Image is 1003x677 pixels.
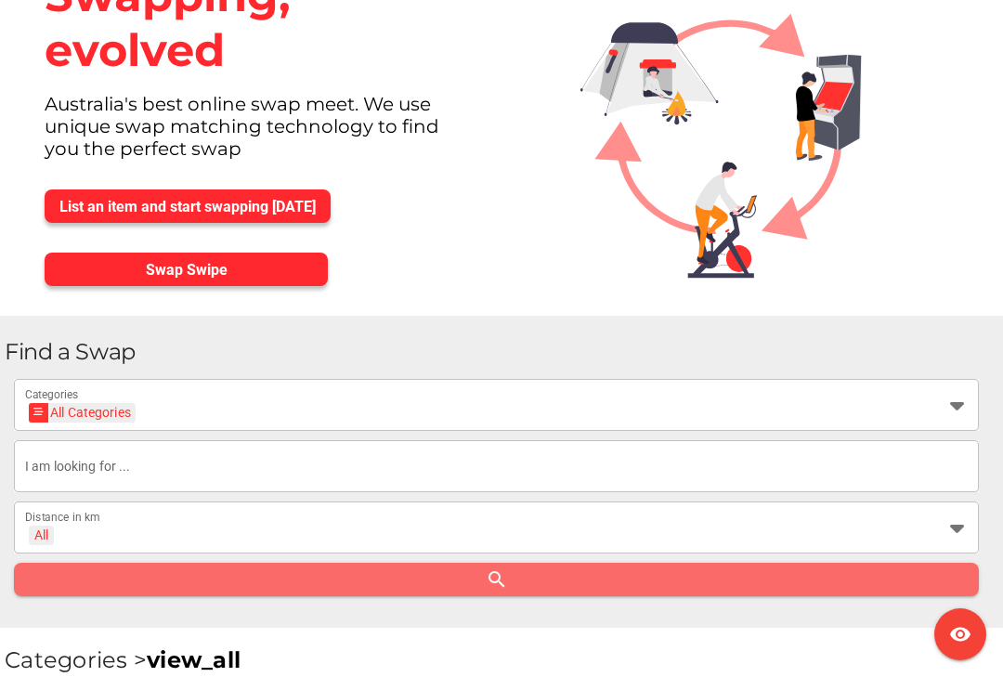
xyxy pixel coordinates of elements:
[34,527,48,543] div: All
[45,253,328,286] button: Swap Swipe
[30,93,490,175] div: Australia's best online swap meet. We use unique swap matching technology to find you the perfect...
[949,623,971,645] i: visibility
[34,403,131,423] div: All Categories
[5,646,241,673] span: Categories >
[147,646,241,673] a: view_all
[45,189,331,223] button: List an item and start swapping [DATE]
[59,198,316,215] span: List an item and start swapping [DATE]
[146,261,228,279] span: Swap Swipe
[25,440,968,492] input: I am looking for ...
[486,568,508,591] i: search
[5,338,988,365] h1: Find a Swap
